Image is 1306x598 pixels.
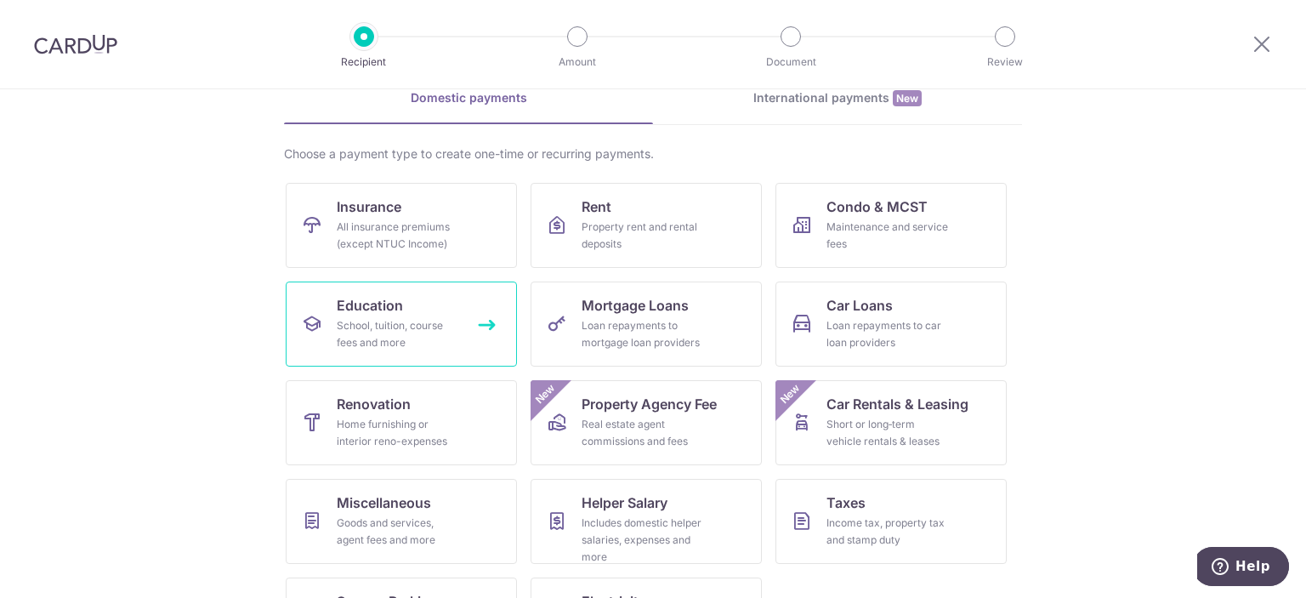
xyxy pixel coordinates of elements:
div: Loan repayments to mortgage loan providers [582,317,704,351]
a: InsuranceAll insurance premiums (except NTUC Income) [286,183,517,268]
a: Helper SalaryIncludes domestic helper salaries, expenses and more [531,479,762,564]
div: School, tuition, course fees and more [337,317,459,351]
div: Domestic payments [284,89,653,106]
span: Renovation [337,394,411,414]
a: Car LoansLoan repayments to car loan providers [775,282,1007,367]
div: Choose a payment type to create one-time or recurring payments. [284,145,1022,162]
a: EducationSchool, tuition, course fees and more [286,282,517,367]
a: Property Agency FeeReal estate agent commissions and feesNew [531,380,762,465]
div: All insurance premiums (except NTUC Income) [337,219,459,253]
div: Home furnishing or interior reno-expenses [337,416,459,450]
span: Rent [582,196,611,217]
p: Review [942,54,1068,71]
span: New [893,90,922,106]
div: Property rent and rental deposits [582,219,704,253]
div: Maintenance and service fees [826,219,949,253]
div: Goods and services, agent fees and more [337,515,459,549]
iframe: Opens a widget where you can find more information [1197,547,1289,589]
a: Condo & MCSTMaintenance and service fees [775,183,1007,268]
a: RentProperty rent and rental deposits [531,183,762,268]
div: International payments [653,89,1022,107]
span: Help [38,12,73,27]
div: Short or long‑term vehicle rentals & leases [826,416,949,450]
span: Taxes [826,493,866,513]
a: RenovationHome furnishing or interior reno-expenses [286,380,517,465]
div: Real estate agent commissions and fees [582,416,704,450]
div: Loan repayments to car loan providers [826,317,949,351]
a: MiscellaneousGoods and services, agent fees and more [286,479,517,564]
a: TaxesIncome tax, property tax and stamp duty [775,479,1007,564]
img: CardUp [34,34,117,54]
span: Education [337,295,403,316]
p: Document [728,54,854,71]
span: Miscellaneous [337,493,431,513]
span: Mortgage Loans [582,295,689,316]
span: Car Rentals & Leasing [826,394,968,414]
a: Mortgage LoansLoan repayments to mortgage loan providers [531,282,762,367]
div: Includes domestic helper salaries, expenses and more [582,515,704,566]
span: New [776,380,804,408]
span: Car Loans [826,295,893,316]
p: Recipient [301,54,427,71]
a: Car Rentals & LeasingShort or long‑term vehicle rentals & leasesNew [775,380,1007,465]
span: Helper Salary [582,493,667,513]
div: Income tax, property tax and stamp duty [826,515,949,549]
span: Insurance [337,196,401,217]
span: Condo & MCST [826,196,928,217]
span: Property Agency Fee [582,394,717,414]
span: New [531,380,559,408]
p: Amount [514,54,640,71]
